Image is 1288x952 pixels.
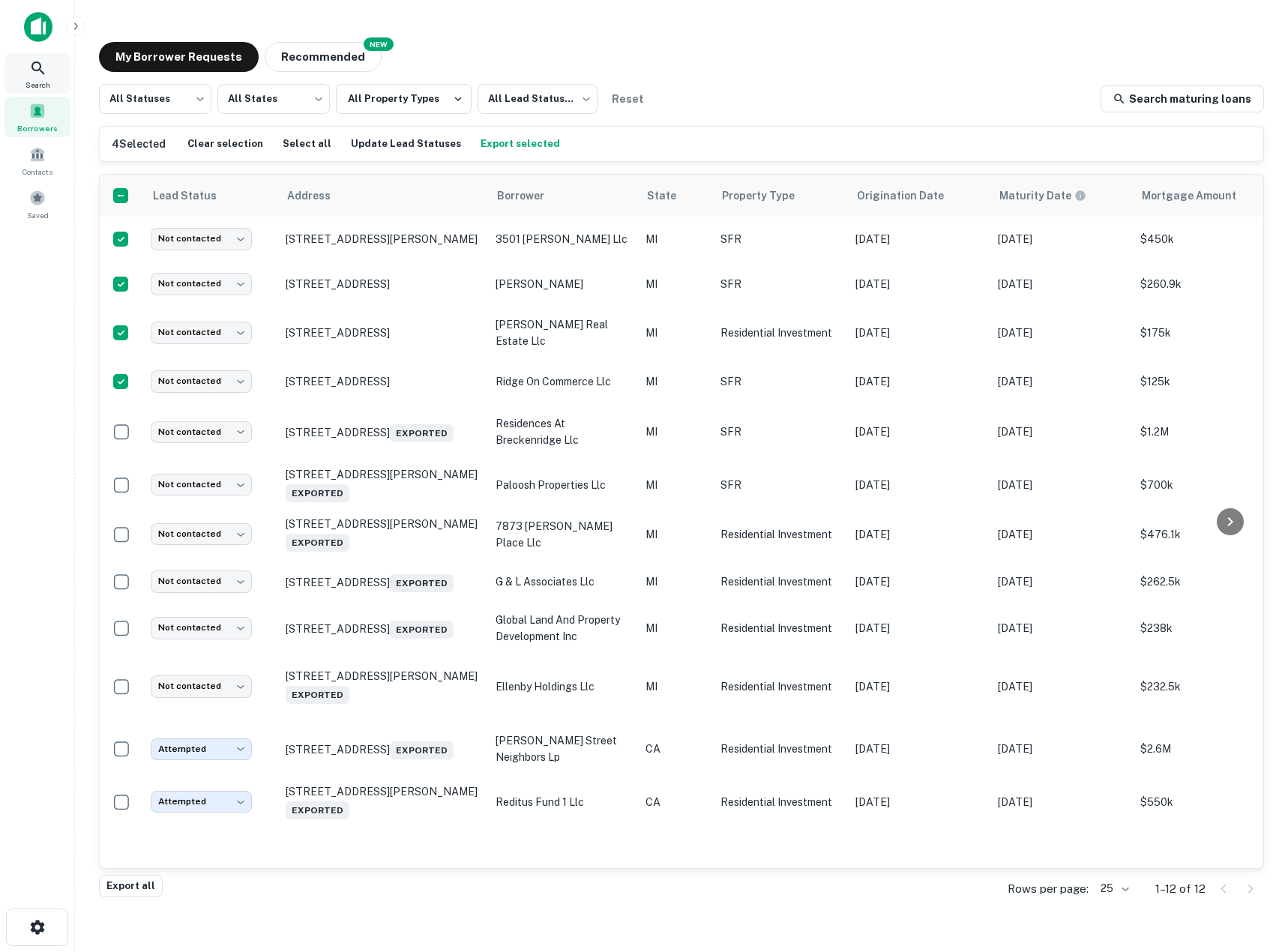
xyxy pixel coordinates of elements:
[855,424,983,440] p: [DATE]
[857,187,963,205] span: Origination Date
[265,42,382,72] button: Recommended
[1213,832,1288,904] div: Chat Widget
[855,231,983,247] p: [DATE]
[4,140,70,181] a: Contacts
[151,675,252,697] div: Not contacted
[645,325,705,341] p: MI
[720,373,840,390] p: SFR
[4,53,70,94] a: Search
[855,325,983,341] p: [DATE]
[286,517,481,552] p: [STREET_ADDRESS][PERSON_NAME]
[286,277,481,291] p: [STREET_ADDRESS]
[4,97,70,137] a: Borrowers
[1140,794,1275,810] p: $550k
[390,574,454,592] span: Exported
[336,84,472,114] button: All Property Types
[720,231,840,247] p: SFR
[477,133,564,155] button: Export selected
[151,370,252,392] div: Not contacted
[286,232,481,246] p: [STREET_ADDRESS][PERSON_NAME]
[99,79,211,118] div: All Statuses
[645,276,705,292] p: MI
[990,175,1133,217] th: Maturity dates displayed may be estimated. Please contact the lender for the most accurate maturi...
[645,424,705,440] p: MI
[152,187,236,205] span: Lead Status
[1140,424,1275,440] p: $1.2M
[496,612,631,645] p: global land and property development inc
[720,526,840,543] p: Residential Investment
[286,484,349,502] span: Exported
[999,187,1106,204] span: Maturity dates displayed may be estimated. Please contact the lender for the most accurate maturi...
[720,276,840,292] p: SFR
[998,477,1125,493] p: [DATE]
[647,187,696,205] span: State
[496,415,631,448] p: residences at breckenridge llc
[286,669,481,704] p: [STREET_ADDRESS][PERSON_NAME]
[720,573,840,590] p: Residential Investment
[151,273,252,295] div: Not contacted
[496,573,631,590] p: g & l associates llc
[1008,880,1089,898] p: Rows per page:
[855,477,983,493] p: [DATE]
[1140,741,1275,757] p: $2.6M
[151,228,252,250] div: Not contacted
[998,741,1125,757] p: [DATE]
[998,526,1125,543] p: [DATE]
[151,617,252,639] div: Not contacted
[279,133,335,155] button: Select all
[496,276,631,292] p: [PERSON_NAME]
[720,794,840,810] p: Residential Investment
[998,231,1125,247] p: [DATE]
[286,375,481,388] p: [STREET_ADDRESS]
[855,526,983,543] p: [DATE]
[645,477,705,493] p: MI
[151,322,252,343] div: Not contacted
[1140,477,1275,493] p: $700k
[998,573,1125,590] p: [DATE]
[496,477,631,493] p: paloosh properties llc
[143,175,278,217] th: Lead Status
[488,175,638,217] th: Borrower
[998,678,1125,695] p: [DATE]
[151,421,252,443] div: Not contacted
[151,738,252,760] div: Attempted
[286,421,481,442] p: [STREET_ADDRESS]
[645,741,705,757] p: CA
[286,686,349,704] span: Exported
[1140,276,1275,292] p: $260.9k
[998,794,1125,810] p: [DATE]
[604,84,651,114] button: Reset
[720,741,840,757] p: Residential Investment
[720,678,840,695] p: Residential Investment
[645,231,705,247] p: MI
[286,534,349,552] span: Exported
[99,875,163,897] button: Export all
[998,424,1125,440] p: [DATE]
[496,231,631,247] p: 3501 [PERSON_NAME] llc
[645,526,705,543] p: MI
[24,12,52,42] img: capitalize-icon.png
[1140,231,1275,247] p: $450k
[1142,187,1256,205] span: Mortgage Amount
[217,79,330,118] div: All States
[645,678,705,695] p: MI
[1140,573,1275,590] p: $262.5k
[347,133,465,155] button: Update Lead Statuses
[22,166,52,178] span: Contacts
[848,175,990,217] th: Origination Date
[998,276,1125,292] p: [DATE]
[496,794,631,810] p: reditus fund 1 llc
[151,791,252,813] div: Attempted
[1155,880,1206,898] p: 1–12 of 12
[1140,620,1275,636] p: $238k
[478,79,598,118] div: All Lead Statuses
[720,620,840,636] p: Residential Investment
[1140,678,1275,695] p: $232.5k
[1101,85,1264,112] a: Search maturing loans
[645,573,705,590] p: MI
[1140,526,1275,543] p: $476.1k
[998,373,1125,390] p: [DATE]
[855,276,983,292] p: [DATE]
